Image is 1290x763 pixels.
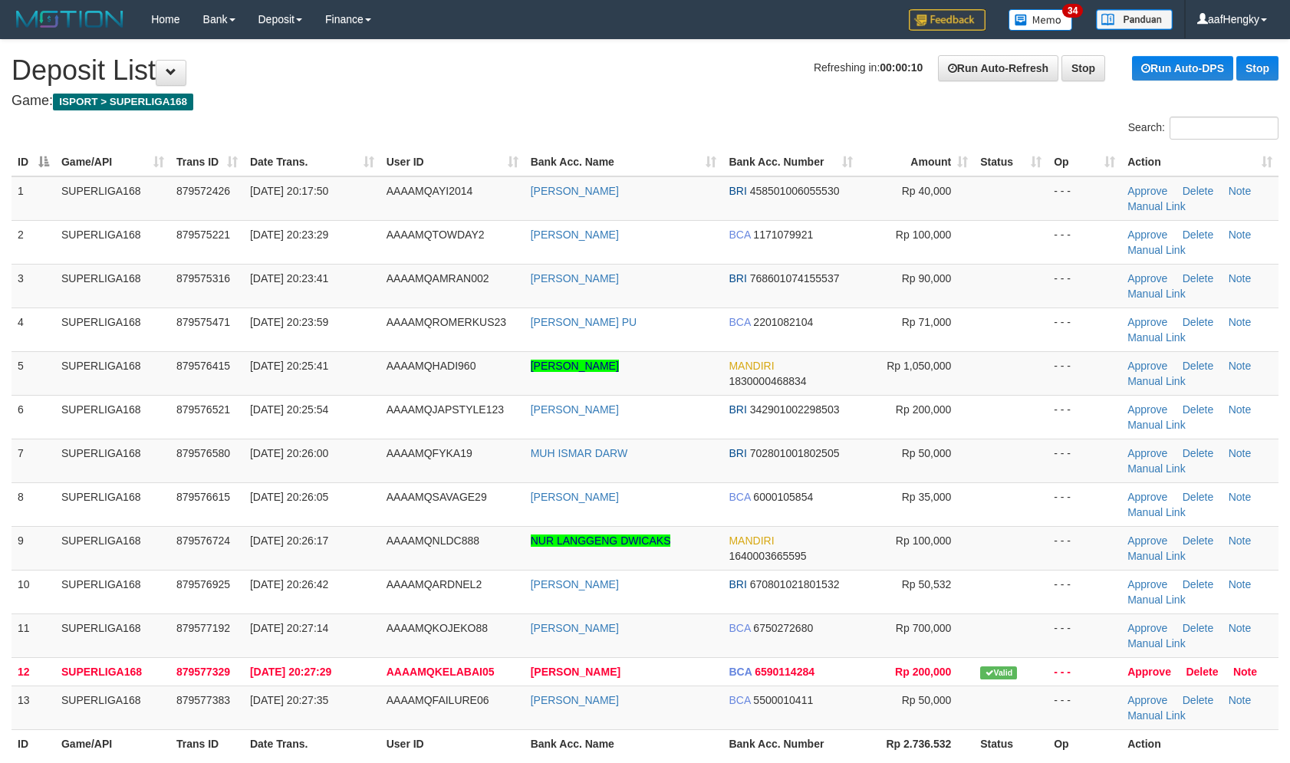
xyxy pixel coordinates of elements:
span: BRI [729,578,746,590]
th: Game/API [55,729,170,758]
span: Rp 100,000 [896,534,951,547]
span: Copy 342901002298503 to clipboard [750,403,840,416]
th: Date Trans. [244,729,380,758]
a: Approve [1127,403,1167,416]
a: [PERSON_NAME] [531,666,620,678]
th: Op: activate to sort column ascending [1048,148,1121,176]
a: Approve [1127,316,1167,328]
span: AAAAMQFAILURE06 [387,694,489,706]
span: [DATE] 20:26:17 [250,534,328,547]
td: 9 [12,526,55,570]
td: SUPERLIGA168 [55,220,170,264]
td: SUPERLIGA168 [55,264,170,308]
a: Run Auto-DPS [1132,56,1233,81]
span: Copy 768601074155537 to clipboard [750,272,840,284]
a: Approve [1127,666,1171,678]
span: Copy 670801021801532 to clipboard [750,578,840,590]
img: MOTION_logo.png [12,8,128,31]
img: Button%20Memo.svg [1009,9,1073,31]
span: AAAAMQKOJEKO88 [387,622,488,634]
input: Search: [1170,117,1278,140]
span: Rp 35,000 [902,491,952,503]
span: 879576724 [176,534,230,547]
span: [DATE] 20:27:29 [250,666,331,678]
td: SUPERLIGA168 [55,686,170,729]
span: Copy 6590114284 to clipboard [755,666,814,678]
a: [PERSON_NAME] [531,229,619,241]
span: [DATE] 20:26:05 [250,491,328,503]
a: Approve [1127,229,1167,241]
a: Approve [1127,272,1167,284]
span: Rp 40,000 [902,185,952,197]
span: Rp 50,000 [902,694,952,706]
span: [DATE] 20:25:54 [250,403,328,416]
span: Rp 200,000 [895,666,951,678]
td: - - - [1048,482,1121,526]
span: BRI [729,403,746,416]
a: Approve [1127,534,1167,547]
span: BCA [729,491,750,503]
td: 5 [12,351,55,395]
span: Copy 1830000468834 to clipboard [729,375,806,387]
th: Action [1121,729,1278,758]
span: [DATE] 20:26:42 [250,578,328,590]
span: 879575221 [176,229,230,241]
td: - - - [1048,176,1121,221]
th: Rp 2.736.532 [859,729,974,758]
a: Note [1229,534,1252,547]
th: Bank Acc. Name [525,729,723,758]
td: - - - [1048,264,1121,308]
a: Run Auto-Refresh [938,55,1058,81]
td: SUPERLIGA168 [55,351,170,395]
a: Delete [1183,447,1213,459]
a: Approve [1127,185,1167,197]
td: 12 [12,657,55,686]
span: 879576521 [176,403,230,416]
span: [DATE] 20:25:41 [250,360,328,372]
th: Trans ID: activate to sort column ascending [170,148,244,176]
a: Delete [1183,622,1213,634]
a: Note [1229,229,1252,241]
span: AAAAMQFYKA19 [387,447,472,459]
th: Game/API: activate to sort column ascending [55,148,170,176]
th: Bank Acc. Number [722,729,859,758]
span: Valid transaction [980,666,1017,679]
a: Approve [1127,694,1167,706]
a: Manual Link [1127,331,1186,344]
h1: Deposit List [12,55,1278,86]
a: Manual Link [1127,288,1186,300]
th: ID: activate to sort column descending [12,148,55,176]
th: Date Trans.: activate to sort column ascending [244,148,380,176]
a: Delete [1183,534,1213,547]
span: Copy 1171079921 to clipboard [753,229,813,241]
a: MUH ISMAR DARW [531,447,628,459]
span: AAAAMQSAVAGE29 [387,491,487,503]
td: - - - [1048,351,1121,395]
a: Note [1229,694,1252,706]
span: AAAAMQNLDC888 [387,534,479,547]
span: [DATE] 20:23:59 [250,316,328,328]
a: Delete [1183,316,1213,328]
span: BRI [729,185,746,197]
a: Delete [1183,272,1213,284]
span: AAAAMQARDNEL2 [387,578,482,590]
span: AAAAMQKELABAI05 [387,666,495,678]
a: Delete [1183,694,1213,706]
td: - - - [1048,308,1121,351]
td: SUPERLIGA168 [55,482,170,526]
a: [PERSON_NAME] [531,491,619,503]
a: [PERSON_NAME] [531,272,619,284]
a: [PERSON_NAME] [531,185,619,197]
a: Note [1233,666,1257,678]
a: Stop [1236,56,1278,81]
span: ISPORT > SUPERLIGA168 [53,94,193,110]
span: Copy 1640003665595 to clipboard [729,550,806,562]
span: BRI [729,272,746,284]
span: BCA [729,694,750,706]
a: [PERSON_NAME] [531,694,619,706]
span: [DATE] 20:23:29 [250,229,328,241]
td: SUPERLIGA168 [55,570,170,613]
a: Note [1229,403,1252,416]
td: - - - [1048,220,1121,264]
img: panduan.png [1096,9,1173,30]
